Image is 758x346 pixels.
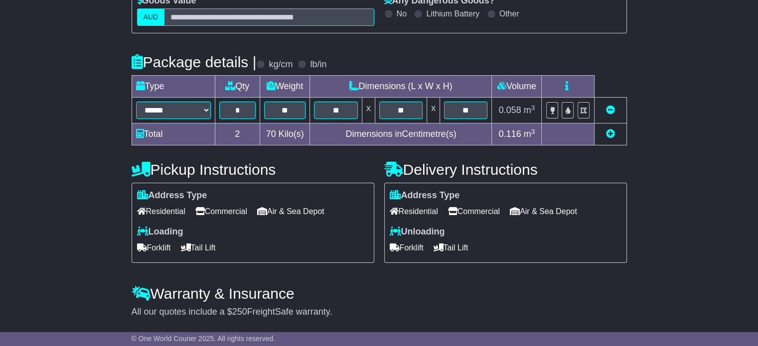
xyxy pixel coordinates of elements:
a: Add new item [606,129,615,139]
span: 70 [266,129,276,139]
a: Remove this item [606,105,615,115]
span: Forklift [137,240,171,255]
span: Residential [137,204,185,219]
span: © One World Courier 2025. All rights reserved. [132,335,276,343]
label: kg/cm [269,59,293,70]
td: Total [132,123,215,145]
span: Tail Lift [181,240,216,255]
span: 0.116 [499,129,521,139]
label: Address Type [390,190,460,201]
div: All our quotes include a $ FreightSafe warranty. [132,307,627,318]
span: Residential [390,204,438,219]
span: Air & Sea Depot [257,204,324,219]
span: Air & Sea Depot [510,204,577,219]
h4: Warranty & Insurance [132,285,627,302]
label: Unloading [390,227,445,237]
span: 250 [232,307,247,317]
td: Weight [260,76,310,98]
label: Lithium Battery [426,9,479,18]
h4: Pickup Instructions [132,161,374,178]
td: 2 [215,123,260,145]
label: lb/in [310,59,326,70]
label: Address Type [137,190,207,201]
h4: Package details | [132,54,257,70]
td: x [362,98,375,123]
td: Type [132,76,215,98]
h4: Delivery Instructions [384,161,627,178]
label: AUD [137,8,165,26]
td: Kilo(s) [260,123,310,145]
span: m [524,105,535,115]
span: Commercial [195,204,247,219]
td: Dimensions (L x W x H) [310,76,492,98]
td: Qty [215,76,260,98]
span: Forklift [390,240,424,255]
span: m [524,129,535,139]
sup: 3 [531,128,535,135]
sup: 3 [531,104,535,112]
span: 0.058 [499,105,521,115]
label: Other [499,9,519,18]
span: Tail Lift [434,240,468,255]
label: No [397,9,407,18]
td: Dimensions in Centimetre(s) [310,123,492,145]
label: Loading [137,227,183,237]
span: Commercial [448,204,500,219]
td: x [427,98,440,123]
td: Volume [492,76,542,98]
